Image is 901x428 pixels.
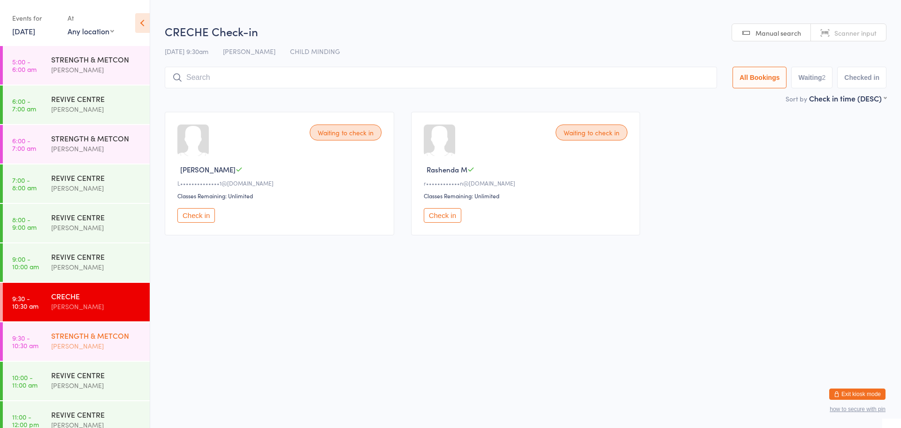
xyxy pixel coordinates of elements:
[822,74,826,81] div: 2
[310,125,382,140] div: Waiting to check in
[424,179,631,187] div: r••••••••••••n@[DOMAIN_NAME]
[51,54,142,64] div: STRENGTH & METCON
[51,212,142,222] div: REVIVE CENTRE
[786,94,807,103] label: Sort by
[756,28,801,38] span: Manual search
[223,47,275,56] span: [PERSON_NAME]
[12,10,58,26] div: Events for
[837,67,886,88] button: Checked in
[51,133,142,143] div: STRENGTH & METCON
[290,47,340,56] span: CHILD MINDING
[3,283,150,321] a: 9:30 -10:30 amCRECHE[PERSON_NAME]
[12,255,39,270] time: 9:00 - 10:00 am
[3,243,150,282] a: 9:00 -10:00 amREVIVE CENTRE[PERSON_NAME]
[51,251,142,262] div: REVIVE CENTRE
[165,47,208,56] span: [DATE] 9:30am
[51,380,142,391] div: [PERSON_NAME]
[51,172,142,183] div: REVIVE CENTRE
[68,26,114,36] div: Any location
[12,216,37,231] time: 8:00 - 9:00 am
[12,176,37,191] time: 7:00 - 8:00 am
[12,413,39,428] time: 11:00 - 12:00 pm
[3,46,150,85] a: 5:00 -6:00 amSTRENGTH & METCON[PERSON_NAME]
[51,104,142,115] div: [PERSON_NAME]
[51,143,142,154] div: [PERSON_NAME]
[830,406,886,412] button: how to secure with pin
[177,208,215,223] button: Check in
[51,341,142,351] div: [PERSON_NAME]
[180,164,236,174] span: [PERSON_NAME]
[791,67,832,88] button: Waiting2
[177,192,384,200] div: Classes Remaining: Unlimited
[51,262,142,272] div: [PERSON_NAME]
[12,334,38,349] time: 9:30 - 10:30 am
[12,58,37,73] time: 5:00 - 6:00 am
[427,164,467,174] span: Rashenda M
[3,164,150,203] a: 7:00 -8:00 amREVIVE CENTRE[PERSON_NAME]
[68,10,114,26] div: At
[51,183,142,194] div: [PERSON_NAME]
[51,409,142,420] div: REVIVE CENTRE
[809,93,886,103] div: Check in time (DESC)
[834,28,877,38] span: Scanner input
[51,301,142,312] div: [PERSON_NAME]
[556,125,627,140] div: Waiting to check in
[733,67,787,88] button: All Bookings
[3,86,150,124] a: 6:00 -7:00 amREVIVE CENTRE[PERSON_NAME]
[51,370,142,380] div: REVIVE CENTRE
[51,64,142,75] div: [PERSON_NAME]
[51,93,142,104] div: REVIVE CENTRE
[165,23,886,39] h2: CRECHE Check-in
[3,125,150,163] a: 6:00 -7:00 amSTRENGTH & METCON[PERSON_NAME]
[3,204,150,242] a: 8:00 -9:00 amREVIVE CENTRE[PERSON_NAME]
[3,322,150,361] a: 9:30 -10:30 amSTRENGTH & METCON[PERSON_NAME]
[12,137,36,152] time: 6:00 - 7:00 am
[12,374,38,389] time: 10:00 - 11:00 am
[12,295,38,310] time: 9:30 - 10:30 am
[12,26,35,36] a: [DATE]
[165,67,717,88] input: Search
[3,362,150,400] a: 10:00 -11:00 amREVIVE CENTRE[PERSON_NAME]
[829,389,886,400] button: Exit kiosk mode
[424,192,631,200] div: Classes Remaining: Unlimited
[12,97,36,112] time: 6:00 - 7:00 am
[424,208,461,223] button: Check in
[51,330,142,341] div: STRENGTH & METCON
[51,222,142,233] div: [PERSON_NAME]
[177,179,384,187] div: L••••••••••••••1@[DOMAIN_NAME]
[51,291,142,301] div: CRECHE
